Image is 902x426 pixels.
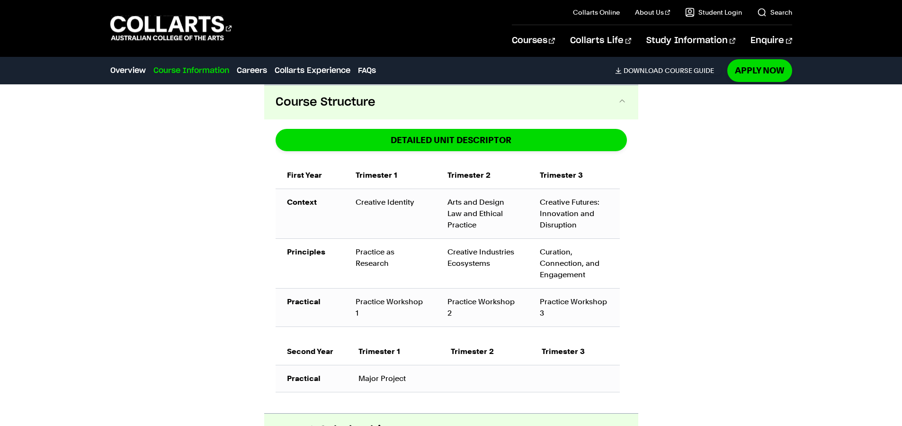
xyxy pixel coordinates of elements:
[436,288,528,326] td: Practice Workshop 2
[570,25,631,56] a: Collarts Life
[276,95,375,110] span: Course Structure
[356,171,397,180] strong: Trimester 1
[344,238,436,288] td: Practice as Research
[615,66,722,75] a: DownloadCourse Guide
[451,347,494,356] strong: Trimester 2
[347,365,620,392] td: Major Project
[358,65,376,76] a: FAQs
[635,8,670,17] a: About Us
[573,8,620,17] a: Collarts Online
[287,171,322,180] strong: First Year
[436,189,528,238] td: Arts and Design Law and Ethical Practice
[110,65,146,76] a: Overview
[542,347,585,356] strong: Trimester 3
[757,8,792,17] a: Search
[447,171,491,180] strong: Trimester 2
[287,347,333,356] strong: Second Year
[275,65,350,76] a: Collarts Experience
[276,129,627,151] a: DETAILED UNIT DESCRIPTOR
[358,347,400,356] strong: Trimester 1
[287,297,321,306] strong: Practical
[512,25,555,56] a: Courses
[110,15,232,42] div: Go to homepage
[528,288,620,326] td: Practice Workshop 3
[344,288,436,326] td: Practice Workshop 1
[685,8,742,17] a: Student Login
[287,247,325,256] strong: Principles
[624,66,663,75] span: Download
[344,189,436,238] td: Creative Identity
[237,65,267,76] a: Careers
[264,85,638,119] button: Course Structure
[646,25,735,56] a: Study Information
[540,171,583,180] strong: Trimester 3
[287,374,321,383] strong: Practical
[528,189,620,238] td: Creative Futures: Innovation and Disruption
[528,238,620,288] td: Curation, Connection, and Engagement
[153,65,229,76] a: Course Information
[750,25,792,56] a: Enquire
[287,198,317,207] strong: Context
[264,119,638,413] div: Course Structure
[436,238,528,288] td: Creative Industries Ecosystems
[727,59,792,82] a: Apply Now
